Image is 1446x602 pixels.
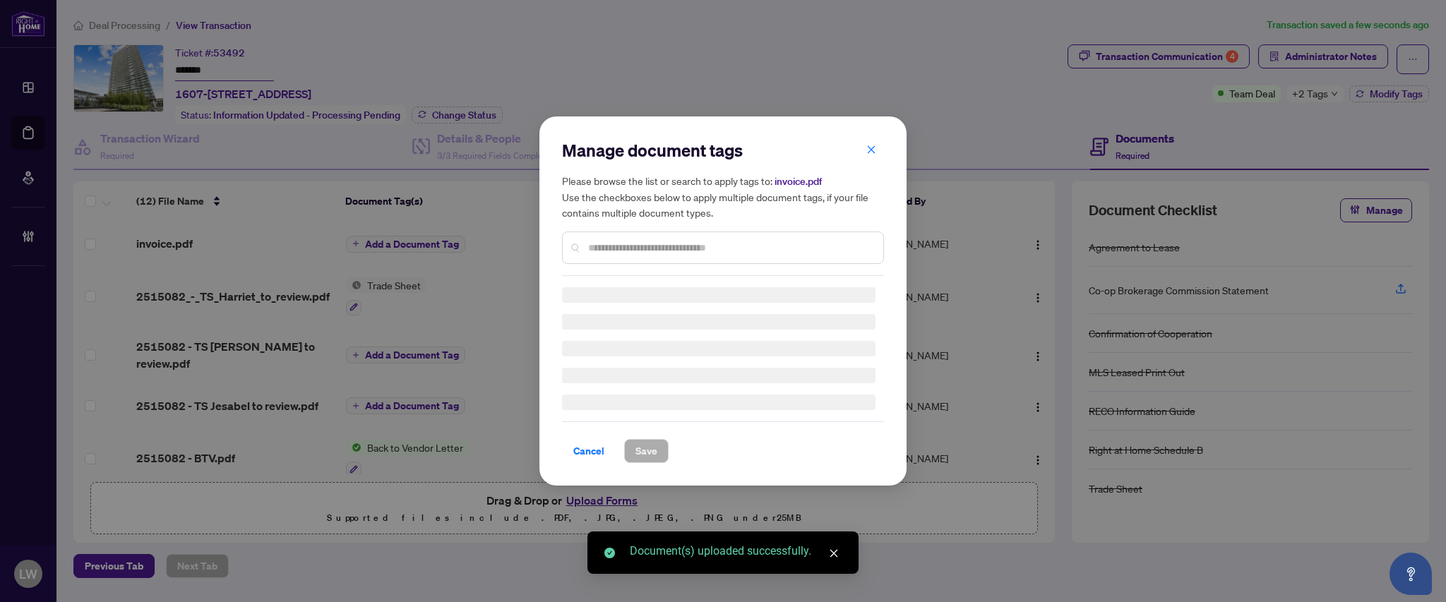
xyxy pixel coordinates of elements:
span: Cancel [573,440,604,462]
div: Document(s) uploaded successfully. [630,543,842,560]
span: invoice.pdf [775,175,822,188]
a: Close [826,546,842,561]
button: Save [624,439,669,463]
button: Open asap [1390,553,1432,595]
button: Cancel [562,439,616,463]
h2: Manage document tags [562,139,884,162]
span: check-circle [604,548,615,558]
span: close [866,145,876,155]
h5: Please browse the list or search to apply tags to: Use the checkboxes below to apply multiple doc... [562,173,884,220]
span: close [829,548,839,558]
